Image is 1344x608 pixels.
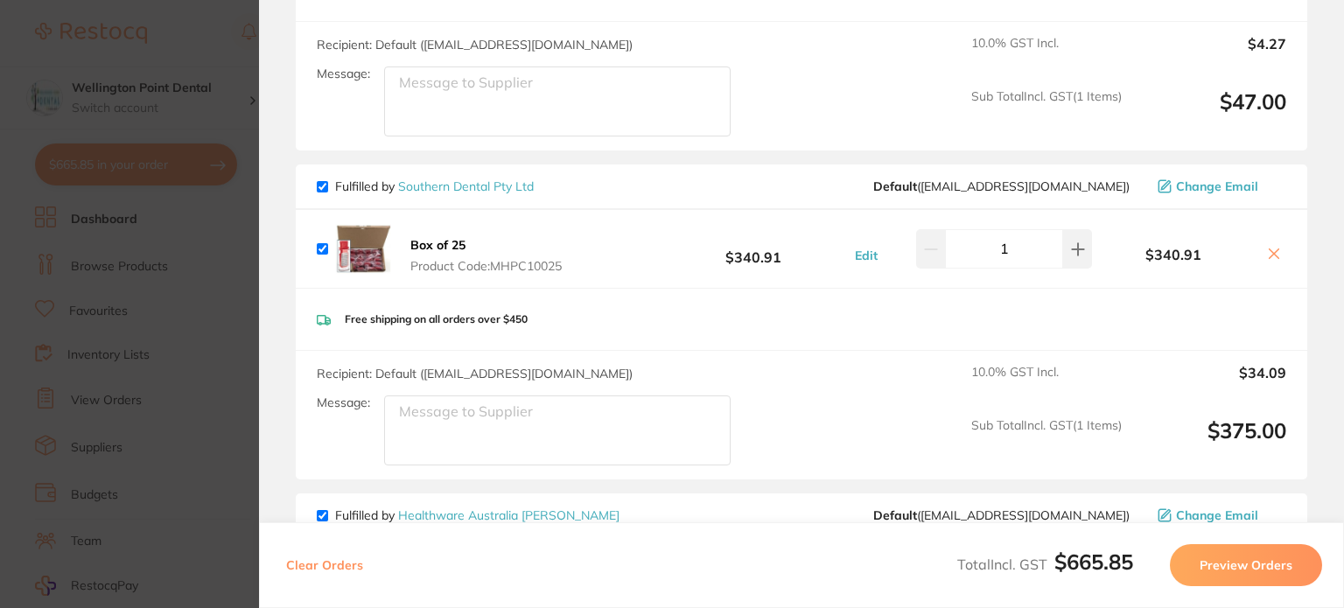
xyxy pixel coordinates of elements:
[335,224,391,274] img: NDFxNWRmdw
[317,366,633,381] span: Recipient: Default ( [EMAIL_ADDRESS][DOMAIN_NAME] )
[1152,178,1286,194] button: Change Email
[873,178,917,194] b: Default
[335,179,534,193] p: Fulfilled by
[1092,247,1255,262] b: $340.91
[1054,549,1133,575] b: $665.85
[1136,365,1286,403] output: $34.09
[971,89,1122,137] span: Sub Total Incl. GST ( 1 Items)
[345,313,528,325] p: Free shipping on all orders over $450
[957,556,1133,573] span: Total Incl. GST
[317,395,370,410] label: Message:
[405,237,567,274] button: Box of 25 Product Code:MHPC10025
[971,418,1122,466] span: Sub Total Incl. GST ( 1 Items)
[1136,418,1286,466] output: $375.00
[410,259,562,273] span: Product Code: MHPC10025
[317,66,370,81] label: Message:
[335,508,619,522] p: Fulfilled by
[971,365,1122,403] span: 10.0 % GST Incl.
[1170,544,1322,586] button: Preview Orders
[1152,507,1286,523] button: Change Email
[850,248,883,263] button: Edit
[410,237,465,253] b: Box of 25
[1176,508,1258,522] span: Change Email
[873,507,917,523] b: Default
[398,507,619,523] a: Healthware Australia [PERSON_NAME]
[873,179,1130,193] span: info@southern-dental.com.au
[317,37,633,52] span: Recipient: Default ( [EMAIL_ADDRESS][DOMAIN_NAME] )
[398,178,534,194] a: Southern Dental Pty Ltd
[281,544,368,586] button: Clear Orders
[1136,36,1286,74] output: $4.27
[873,508,1130,522] span: info@healthwareaustralia.com.au
[656,233,850,265] b: $340.91
[1136,89,1286,137] output: $47.00
[1176,179,1258,193] span: Change Email
[971,36,1122,74] span: 10.0 % GST Incl.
